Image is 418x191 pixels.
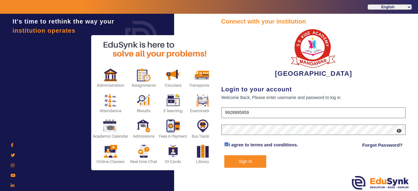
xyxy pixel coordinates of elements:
a: I agree to terms and conditions. [229,142,298,147]
div: [GEOGRAPHIC_DATA] [221,26,406,79]
div: Login to your account [221,85,406,94]
div: Connect with your institution [221,17,406,26]
input: User Name [221,107,406,118]
a: Forgot Password? [362,141,403,149]
img: login2.png [91,35,220,170]
img: login.png [118,14,164,60]
img: edusynk.png [352,176,409,189]
span: institution operates [13,27,76,34]
img: b9104f0a-387a-4379-b368-ffa933cda262 [290,26,336,68]
span: It's time to rethink the way your [13,18,114,25]
button: Sign In [224,155,266,168]
div: Welcome Back, Please enter username and password to log in [221,94,406,101]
